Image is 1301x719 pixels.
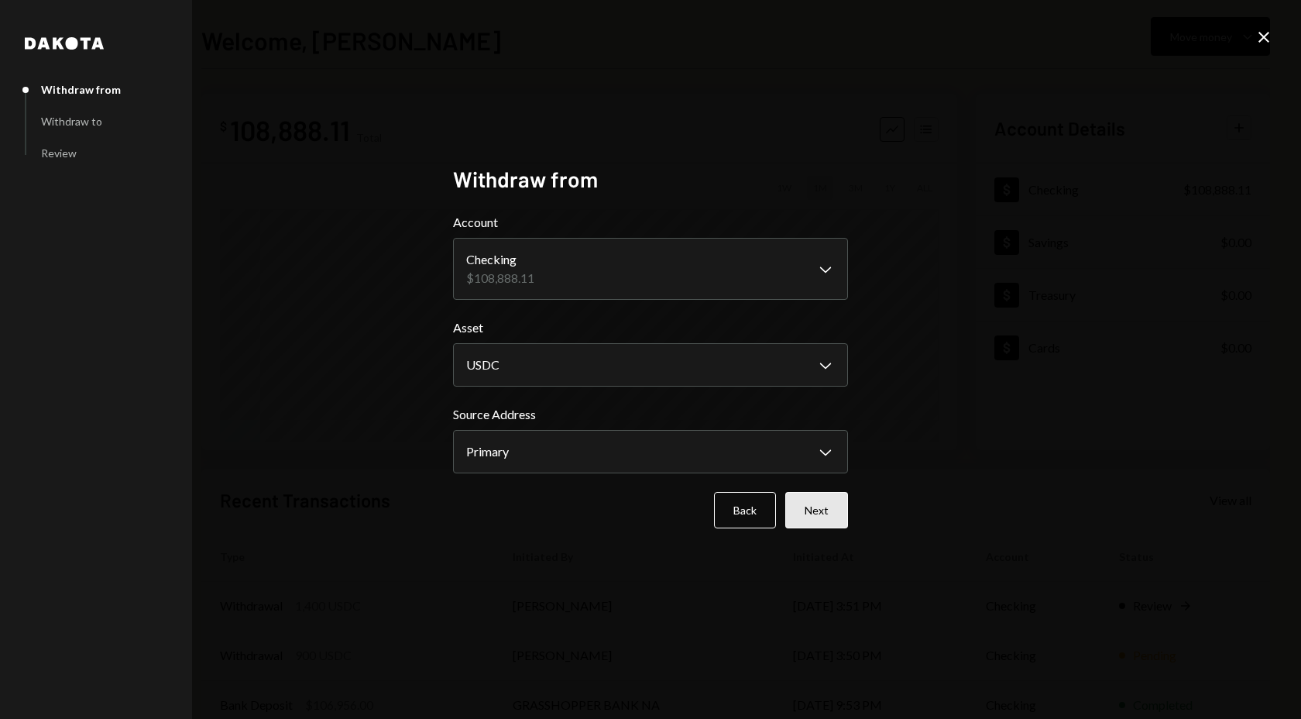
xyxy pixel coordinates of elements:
[453,343,848,387] button: Asset
[453,430,848,473] button: Source Address
[453,213,848,232] label: Account
[785,492,848,528] button: Next
[453,238,848,300] button: Account
[41,146,77,160] div: Review
[714,492,776,528] button: Back
[453,405,848,424] label: Source Address
[453,318,848,337] label: Asset
[453,164,848,194] h2: Withdraw from
[41,115,102,128] div: Withdraw to
[41,83,121,96] div: Withdraw from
